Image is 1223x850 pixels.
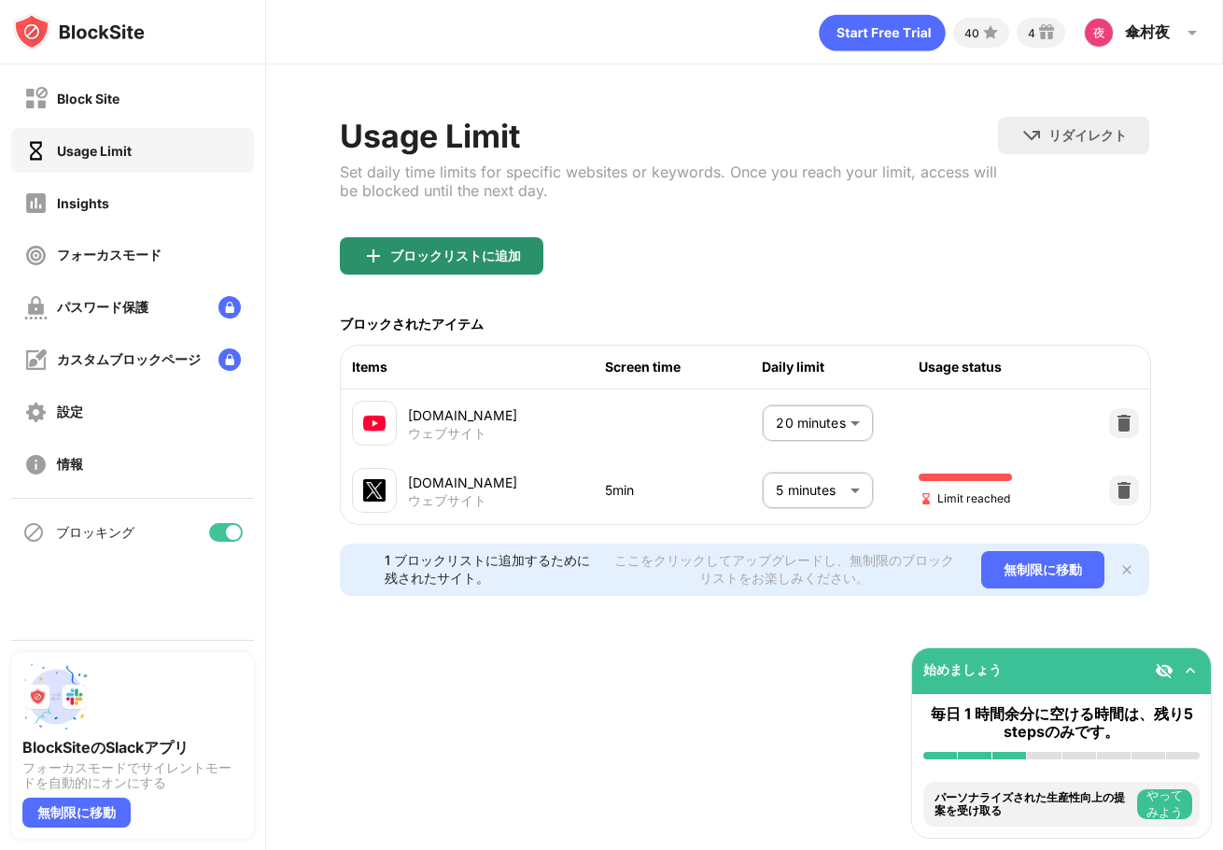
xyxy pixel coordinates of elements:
[935,791,1132,818] div: パーソナライズされた生産性向上の提案を受け取る
[408,425,486,442] div: ウェブサイト
[1028,26,1035,40] div: 4
[56,524,134,542] div: ブロッキング
[919,357,1075,377] div: Usage status
[352,357,606,377] div: Items
[218,348,241,371] img: lock-menu.svg
[22,663,90,730] img: push-slack.svg
[22,760,243,790] div: フォーカスモードでサイレントモードを自動的にオンにする
[964,26,979,40] div: 40
[923,705,1200,741] div: 毎日 1 時間余分に空ける時間は、残り5 stepsのみです。
[1035,21,1058,44] img: reward-small.svg
[24,244,48,267] img: focus-off.svg
[24,348,48,372] img: customize-block-page-off.svg
[605,357,762,377] div: Screen time
[57,351,201,369] div: カスタムブロックページ
[24,87,48,110] img: block-off.svg
[340,117,999,155] div: Usage Limit
[1155,661,1174,680] img: eye-not-visible.svg
[340,163,999,200] div: Set daily time limits for specific websites or keywords. Once you reach your limit, access will b...
[24,401,48,424] img: settings-off.svg
[979,21,1002,44] img: points-small.svg
[1084,18,1114,48] img: ACg8ocKbE3LqN6xK8aXcOeIOB7l7ezlilCyaTBtgCCX_OjUD3qBoOA=s96-c
[363,412,386,434] img: favicons
[57,404,83,421] div: 設定
[22,798,131,828] div: 無制限に移動
[57,299,148,317] div: パスワード保護
[819,14,946,51] div: animation
[609,552,959,588] div: ここをクリックしてアップグレードし、無制限のブロックリストをお楽しみください。
[22,738,243,757] div: BlockSiteのSlackアプリ
[22,521,45,544] img: blocking-icon.svg
[1048,127,1127,145] div: リダイレクト
[1137,789,1192,819] button: やってみよう
[762,357,919,377] div: Daily limit
[363,479,386,502] img: favicons
[24,191,48,215] img: insights-off.svg
[981,551,1104,588] div: 無制限に移動
[24,139,48,163] img: time-usage-on.svg
[919,491,934,506] img: hourglass-end.svg
[776,480,843,501] p: 5 minutes
[919,489,1010,507] span: Limit reached
[408,473,606,492] div: [DOMAIN_NAME]
[408,405,606,425] div: [DOMAIN_NAME]
[390,248,521,263] div: ブロックリストに追加
[13,13,145,50] img: logo-blocksite.svg
[385,552,597,588] div: 1 ブロックリストに追加するために残されたサイト。
[408,492,486,509] div: ウェブサイト
[57,195,109,211] div: Insights
[24,296,48,319] img: password-protection-off.svg
[57,91,119,106] div: Block Site
[218,296,241,319] img: lock-menu.svg
[923,661,1002,679] div: 始めましょう
[1181,661,1200,680] img: omni-setup-toggle.svg
[57,143,132,159] div: Usage Limit
[1125,22,1170,43] div: 傘村夜
[605,480,762,501] div: 5min
[1119,562,1134,577] img: x-button.svg
[57,456,83,474] div: 情報
[24,453,48,476] img: about-off.svg
[776,413,843,433] p: 20 minutes
[340,316,484,333] div: ブロックされたアイテム
[57,247,162,264] div: フォーカスモード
